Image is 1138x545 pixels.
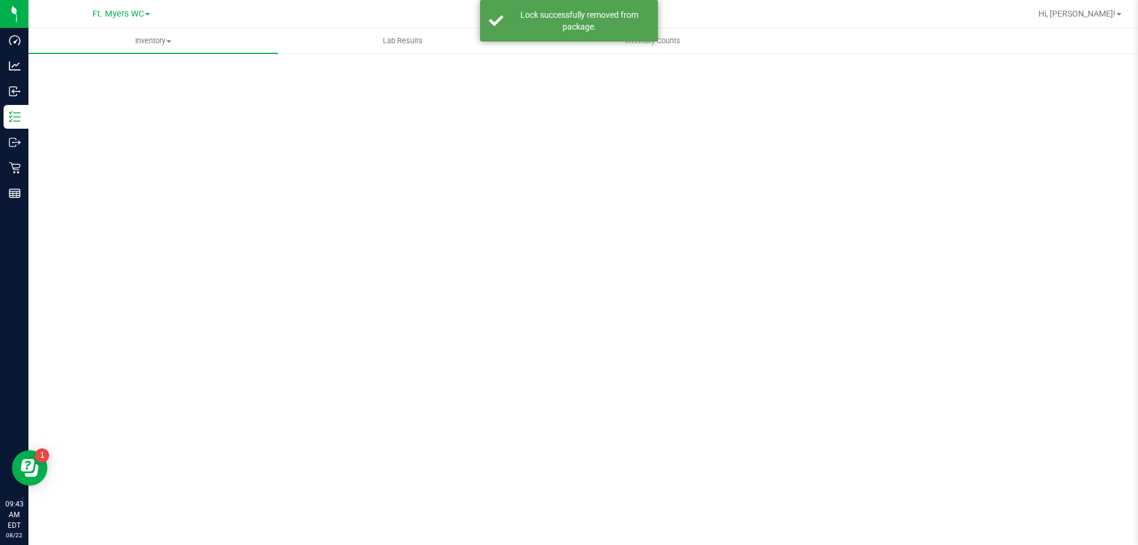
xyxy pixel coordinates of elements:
[9,162,21,174] inline-svg: Retail
[5,531,23,540] p: 08/22
[9,111,21,123] inline-svg: Inventory
[9,34,21,46] inline-svg: Dashboard
[9,187,21,199] inline-svg: Reports
[28,28,278,53] a: Inventory
[28,36,278,46] span: Inventory
[278,28,528,53] a: Lab Results
[35,448,49,463] iframe: Resource center unread badge
[92,9,144,19] span: Ft. Myers WC
[9,85,21,97] inline-svg: Inbound
[9,60,21,72] inline-svg: Analytics
[510,9,649,33] div: Lock successfully removed from package.
[1038,9,1115,18] span: Hi, [PERSON_NAME]!
[9,136,21,148] inline-svg: Outbound
[367,36,439,46] span: Lab Results
[5,499,23,531] p: 09:43 AM EDT
[12,450,47,486] iframe: Resource center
